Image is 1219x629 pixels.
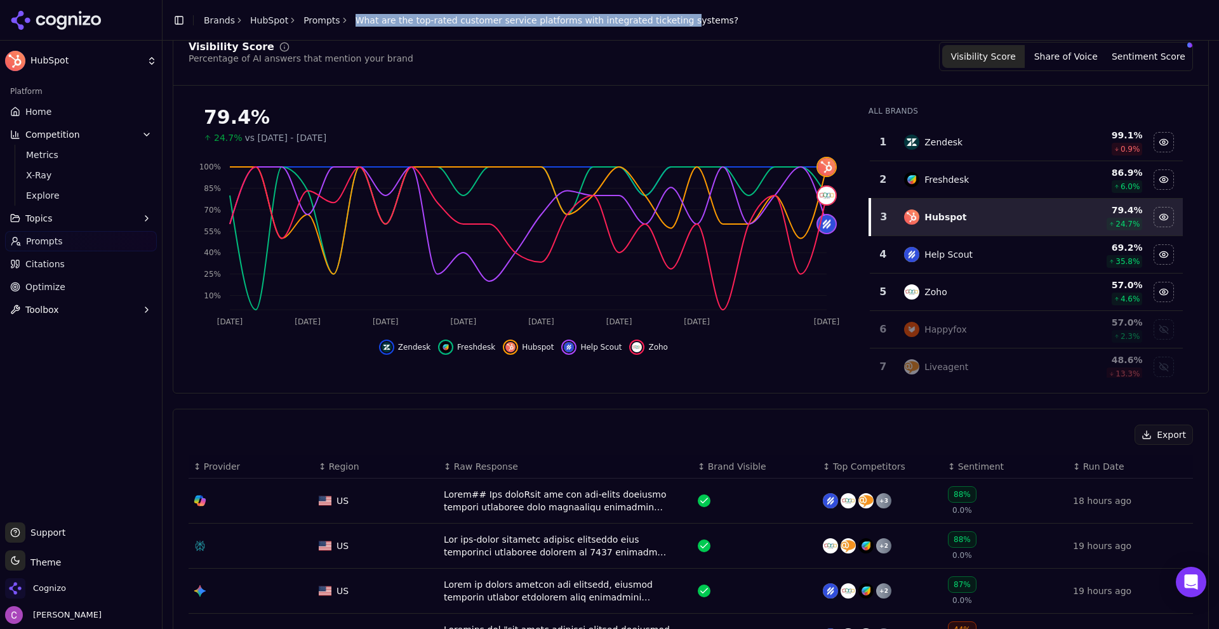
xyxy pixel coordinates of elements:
[904,135,919,150] img: zendesk
[875,284,892,300] div: 5
[1068,455,1193,479] th: Run Date
[924,136,963,149] div: Zendesk
[870,124,1183,161] tr: 1zendeskZendesk99.1%0.9%Hide zendesk data
[875,172,892,187] div: 2
[1154,169,1174,190] button: Hide freshdesk data
[336,540,349,552] span: US
[522,342,554,352] span: Hubspot
[823,538,838,553] img: zoho
[25,526,65,539] span: Support
[5,208,157,228] button: Topics
[1061,279,1142,291] div: 57.0 %
[1073,460,1188,473] div: ↕Run Date
[904,322,919,337] img: happyfox
[25,303,59,316] span: Toolbox
[5,578,25,599] img: Cognizo
[870,236,1183,274] tr: 4help scoutHelp Scout69.2%35.8%Hide help scout data
[451,317,477,326] tspan: [DATE]
[818,215,836,233] img: help scout
[25,281,65,293] span: Optimize
[319,541,331,551] img: US
[25,212,53,225] span: Topics
[580,342,622,352] span: Help Scout
[1073,494,1188,507] div: 18 hours ago
[5,606,102,624] button: Open user button
[373,317,399,326] tspan: [DATE]
[870,199,1183,236] tr: 3hubspotHubspot79.4%24.7%Hide hubspot data
[204,291,221,300] tspan: 10%
[904,359,919,374] img: liveagent
[30,55,142,67] span: HubSpot
[5,277,157,297] a: Optimize
[528,317,554,326] tspan: [DATE]
[1154,244,1174,265] button: Hide help scout data
[1061,316,1142,329] div: 57.0 %
[904,284,919,300] img: zoho
[444,533,688,559] div: Lor ips-dolor sitametc adipisc elitseddo eius temporinci utlaboree dolorem al 7437 enimadm **Veni...
[244,131,326,144] span: vs [DATE] - [DATE]
[295,317,321,326] tspan: [DATE]
[21,187,142,204] a: Explore
[189,455,314,479] th: Provider
[444,578,688,604] div: Lorem ip dolors ametcon adi elitsedd, eiusmod temporin utlabor etdolorem aliq enimadmini veniamqu...
[948,460,1063,473] div: ↕Sentiment
[5,606,23,624] img: Chris Abouraad
[5,254,157,274] a: Citations
[319,586,331,596] img: US
[858,583,874,599] img: freshdesk
[870,348,1183,386] tr: 7liveagentLiveagent48.6%13.3%Show liveagent data
[26,149,137,161] span: Metrics
[505,342,516,352] img: hubspot
[818,158,836,176] img: hubspot
[1061,354,1142,366] div: 48.6 %
[319,460,434,473] div: ↕Region
[1154,282,1174,302] button: Hide zoho data
[876,209,892,225] div: 3
[25,557,61,567] span: Theme
[948,531,976,548] div: 88%
[561,340,622,355] button: Hide help scout data
[875,247,892,262] div: 4
[33,583,66,594] span: Cognizo
[1154,207,1174,227] button: Hide hubspot data
[199,162,221,171] tspan: 100%
[858,493,874,508] img: liveagent
[1073,540,1188,552] div: 19 hours ago
[204,15,235,25] a: Brands
[1154,319,1174,340] button: Show happyfox data
[1154,132,1174,152] button: Hide zendesk data
[189,524,1193,569] tr: USUSLor ips-dolor sitametc adipisc elitseddo eius temporinci utlaboree dolorem al 7437 enimadm **...
[948,486,976,503] div: 88%
[214,131,242,144] span: 24.7%
[5,81,157,102] div: Platform
[1061,241,1142,254] div: 69.2 %
[924,323,967,336] div: Happyfox
[382,342,392,352] img: zendesk
[1176,567,1206,597] div: Open Intercom Messenger
[870,311,1183,348] tr: 6happyfoxHappyfox57.0%2.3%Show happyfox data
[5,300,157,320] button: Toolbox
[503,340,554,355] button: Hide hubspot data
[708,460,766,473] span: Brand Visible
[1121,182,1140,192] span: 6.0 %
[818,187,836,204] img: zoho
[5,231,157,251] a: Prompts
[398,342,430,352] span: Zendesk
[958,460,1004,473] span: Sentiment
[439,455,693,479] th: Raw Response
[833,460,905,473] span: Top Competitors
[1061,204,1142,216] div: 79.4 %
[1083,460,1124,473] span: Run Date
[875,135,892,150] div: 1
[632,342,642,352] img: zoho
[952,595,972,606] span: 0.0%
[875,322,892,337] div: 6
[952,550,972,560] span: 0.0%
[948,576,976,593] div: 87%
[684,317,710,326] tspan: [DATE]
[876,538,891,553] div: + 2
[823,493,838,508] img: help scout
[823,460,938,473] div: ↕Top Competitors
[943,455,1068,479] th: Sentiment
[564,342,574,352] img: help scout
